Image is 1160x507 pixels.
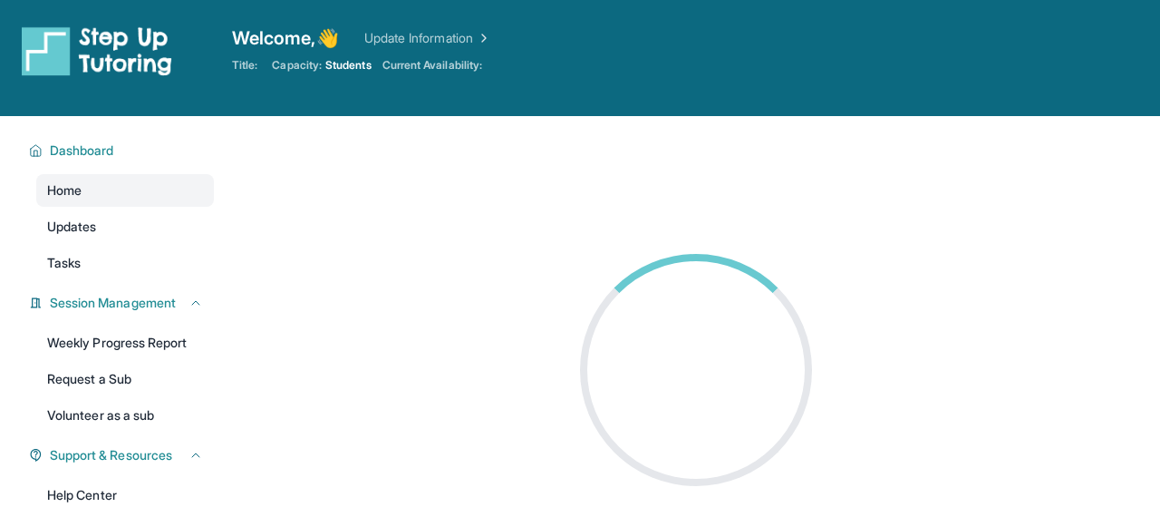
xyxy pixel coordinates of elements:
[232,25,339,51] span: Welcome, 👋
[36,247,214,279] a: Tasks
[50,446,172,464] span: Support & Resources
[36,363,214,395] a: Request a Sub
[36,327,214,359] a: Weekly Progress Report
[47,254,81,272] span: Tasks
[36,399,214,432] a: Volunteer as a sub
[50,141,114,160] span: Dashboard
[50,294,176,312] span: Session Management
[47,218,97,236] span: Updates
[43,141,203,160] button: Dashboard
[36,210,214,243] a: Updates
[232,58,257,73] span: Title:
[272,58,322,73] span: Capacity:
[22,25,172,76] img: logo
[325,58,372,73] span: Students
[43,446,203,464] button: Support & Resources
[473,29,491,47] img: Chevron Right
[43,294,203,312] button: Session Management
[382,58,482,73] span: Current Availability:
[47,181,82,200] span: Home
[36,174,214,207] a: Home
[364,29,491,47] a: Update Information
